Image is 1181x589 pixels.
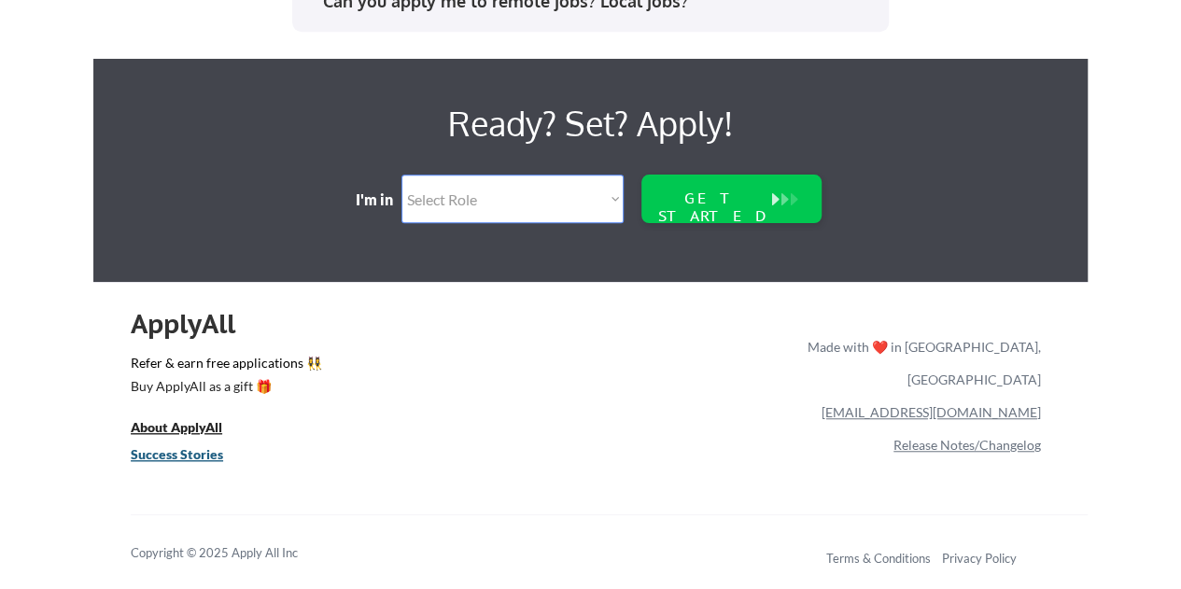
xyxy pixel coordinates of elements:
[131,446,223,462] u: Success Stories
[942,551,1017,566] a: Privacy Policy
[355,96,826,150] div: Ready? Set? Apply!
[822,404,1041,420] a: [EMAIL_ADDRESS][DOMAIN_NAME]
[826,551,931,566] a: Terms & Conditions
[356,189,406,210] div: I'm in
[131,380,317,393] div: Buy ApplyAll as a gift 🎁
[800,330,1041,396] div: Made with ❤️ in [GEOGRAPHIC_DATA], [GEOGRAPHIC_DATA]
[131,544,345,563] div: Copyright © 2025 Apply All Inc
[654,189,773,225] div: GET STARTED
[131,308,257,340] div: ApplyAll
[131,417,248,441] a: About ApplyAll
[131,376,317,400] a: Buy ApplyAll as a gift 🎁
[131,357,417,376] a: Refer & earn free applications 👯‍♀️
[131,444,248,468] a: Success Stories
[893,437,1041,453] a: Release Notes/Changelog
[131,419,222,435] u: About ApplyAll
